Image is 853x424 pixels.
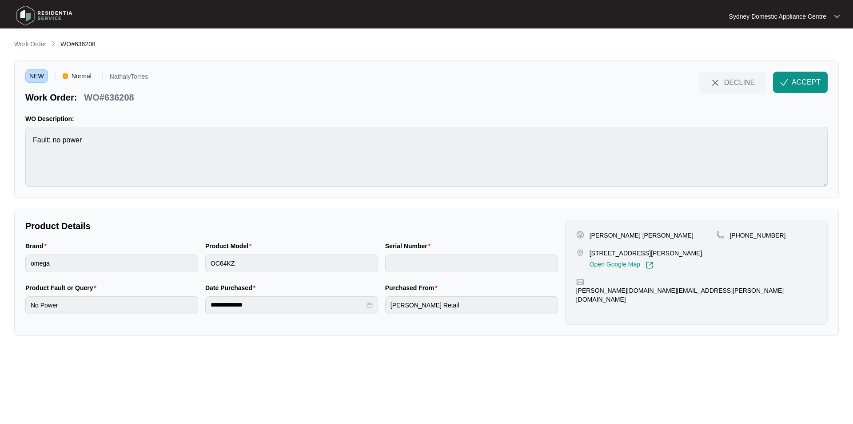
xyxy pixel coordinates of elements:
p: [PHONE_NUMBER] [729,231,785,240]
label: Product Model [205,242,255,250]
p: Product Details [25,220,558,232]
span: DECLINE [724,77,755,87]
img: chevron-right [50,40,57,47]
input: Product Fault or Query [25,296,198,314]
input: Purchased From [385,296,558,314]
input: Serial Number [385,254,558,272]
input: Brand [25,254,198,272]
label: Brand [25,242,50,250]
p: [PERSON_NAME] [PERSON_NAME] [590,231,694,240]
p: [STREET_ADDRESS][PERSON_NAME], [590,249,704,258]
label: Product Fault or Query [25,283,100,292]
span: WO#636208 [60,40,96,48]
label: Serial Number [385,242,434,250]
p: WO#636208 [84,91,134,104]
span: ACCEPT [792,77,821,88]
span: Normal [68,69,95,83]
img: Vercel Logo [63,73,68,79]
button: close-IconDECLINE [699,72,766,93]
input: Product Model [205,254,378,272]
img: map-pin [576,278,584,286]
img: map-pin [576,249,584,257]
p: Work Order [14,40,46,48]
img: close-Icon [710,77,721,88]
img: map-pin [716,231,724,239]
p: WO Description: [25,114,828,123]
p: Work Order: [25,91,77,104]
img: residentia service logo [13,2,76,29]
p: Sydney Domestic Appliance Centre [729,12,826,21]
label: Purchased From [385,283,441,292]
textarea: Fault: no power [25,127,828,187]
span: NEW [25,69,48,83]
img: dropdown arrow [834,14,840,19]
a: Work Order [12,40,48,49]
img: user-pin [576,231,584,239]
input: Date Purchased [211,300,365,310]
img: check-Icon [780,78,788,86]
img: Link-External [646,261,654,269]
p: [PERSON_NAME][DOMAIN_NAME][EMAIL_ADDRESS][PERSON_NAME][DOMAIN_NAME] [576,286,817,304]
button: check-IconACCEPT [773,72,828,93]
label: Date Purchased [205,283,259,292]
p: NathalyTorres [110,73,148,83]
a: Open Google Map [590,261,654,269]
